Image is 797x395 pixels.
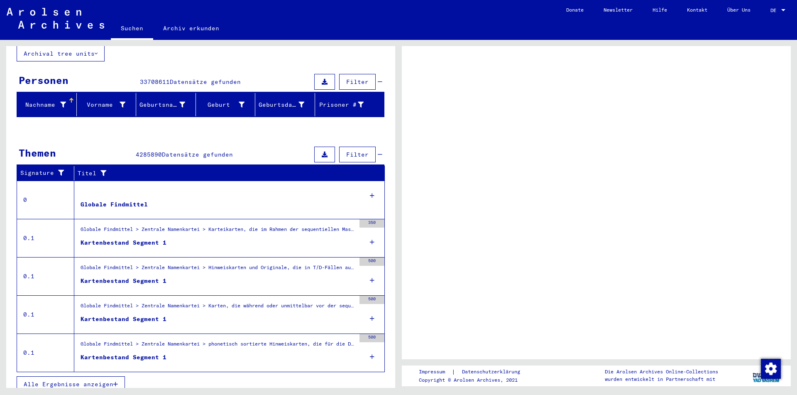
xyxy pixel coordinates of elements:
[196,93,256,116] mat-header-cell: Geburt‏
[359,296,384,304] div: 500
[111,18,153,40] a: Suchen
[318,101,364,109] div: Prisoner #
[162,151,233,158] span: Datensätze gefunden
[761,359,781,379] img: Zustimmung ändern
[605,368,718,375] p: Die Arolsen Archives Online-Collections
[136,151,162,158] span: 4285890
[259,98,315,111] div: Geburtsdatum
[81,264,355,275] div: Globale Findmittel > Zentrale Namenkartei > Hinweiskarten und Originale, die in T/D-Fällen aufgef...
[20,169,68,177] div: Signature
[259,101,304,109] div: Geburtsdatum
[346,78,369,86] span: Filter
[318,98,374,111] div: Prisoner #
[359,334,384,342] div: 500
[77,93,137,116] mat-header-cell: Vorname
[19,145,56,160] div: Themen
[139,98,196,111] div: Geburtsname
[17,93,77,116] mat-header-cell: Nachname
[19,73,68,88] div: Personen
[315,93,384,116] mat-header-cell: Prisoner #
[359,258,384,266] div: 500
[81,238,166,247] div: Kartenbestand Segment 1
[140,78,170,86] span: 33708611
[17,46,105,61] button: Archival tree units
[78,167,376,180] div: Titel
[751,365,782,386] img: yv_logo.png
[17,219,74,257] td: 0.1
[81,353,166,362] div: Kartenbestand Segment 1
[81,226,355,237] div: Globale Findmittel > Zentrale Namenkartei > Karteikarten, die im Rahmen der sequentiellen Massend...
[419,368,452,376] a: Impressum
[7,8,104,29] img: Arolsen_neg.svg
[20,167,76,180] div: Signature
[770,7,780,13] span: DE
[17,181,74,219] td: 0
[255,93,315,116] mat-header-cell: Geburtsdatum
[419,368,530,376] div: |
[153,18,229,38] a: Archiv erkunden
[359,219,384,228] div: 350
[17,295,74,334] td: 0.1
[20,98,76,111] div: Nachname
[17,376,125,392] button: Alle Ergebnisse anzeigen
[17,334,74,372] td: 0.1
[17,257,74,295] td: 0.1
[78,169,368,178] div: Titel
[346,151,369,158] span: Filter
[199,101,245,109] div: Geburt‏
[605,375,718,383] p: wurden entwickelt in Partnerschaft mit
[339,147,376,162] button: Filter
[81,277,166,285] div: Kartenbestand Segment 1
[20,101,66,109] div: Nachname
[419,376,530,384] p: Copyright © Arolsen Archives, 2021
[81,315,166,324] div: Kartenbestand Segment 1
[136,93,196,116] mat-header-cell: Geburtsname
[81,302,355,314] div: Globale Findmittel > Zentrale Namenkartei > Karten, die während oder unmittelbar vor der sequenti...
[339,74,376,90] button: Filter
[139,101,185,109] div: Geburtsname
[455,368,530,376] a: Datenschutzerklärung
[80,101,126,109] div: Vorname
[80,98,136,111] div: Vorname
[81,200,148,209] div: Globale Findmittel
[24,380,113,388] span: Alle Ergebnisse anzeigen
[170,78,241,86] span: Datensätze gefunden
[199,98,255,111] div: Geburt‏
[81,340,355,352] div: Globale Findmittel > Zentrale Namenkartei > phonetisch sortierte Hinweiskarten, die für die Digit...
